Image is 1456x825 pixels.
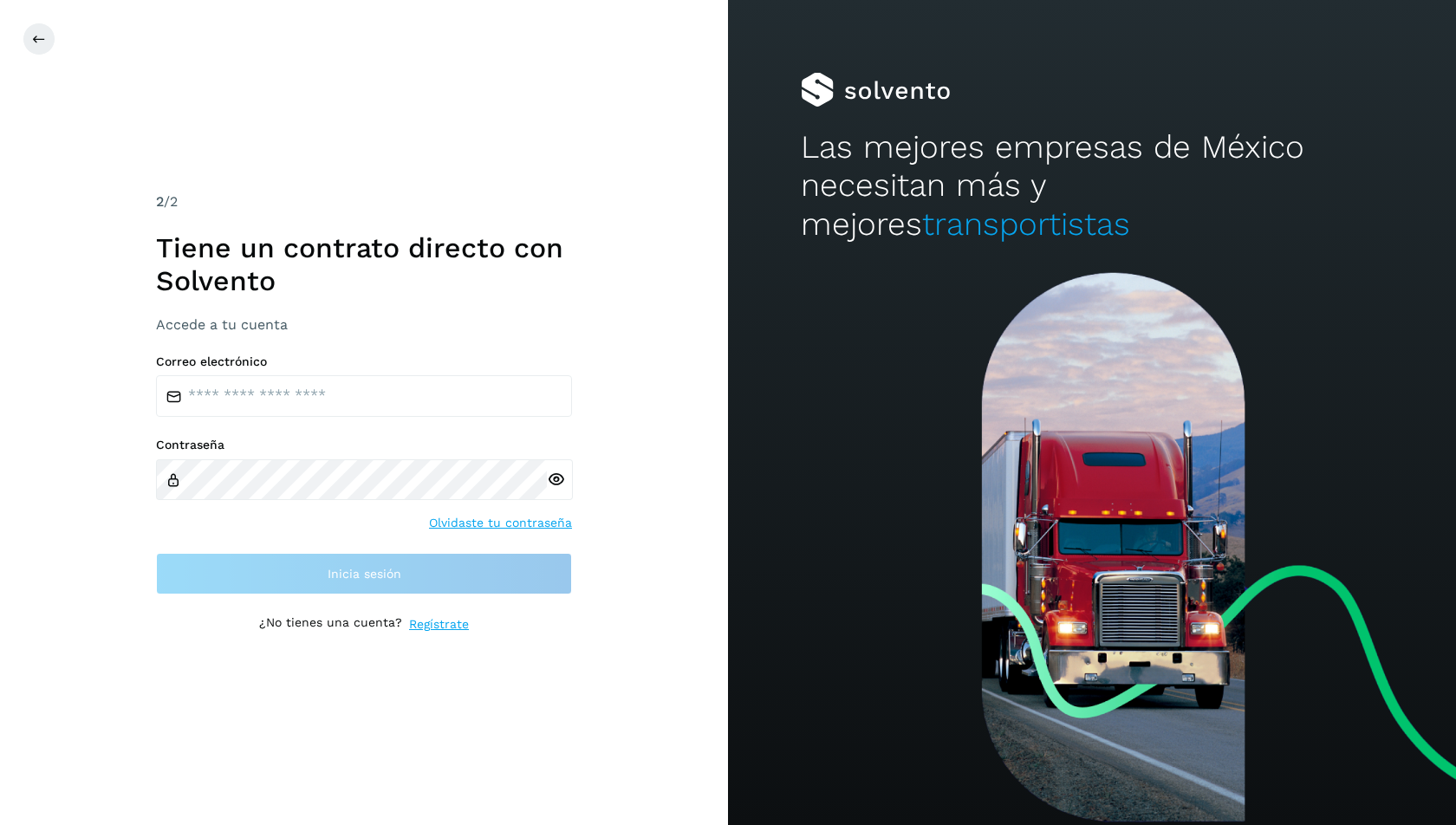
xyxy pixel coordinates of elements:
p: ¿No tienes una cuenta? [259,615,402,633]
button: Inicia sesión [156,553,572,594]
span: transportistas [922,205,1130,243]
h1: Tiene un contrato directo con Solvento [156,231,572,298]
a: Regístrate [409,615,469,633]
label: Contraseña [156,438,572,452]
span: Inicia sesión [328,568,401,580]
span: 2 [156,193,164,210]
h3: Accede a tu cuenta [156,316,572,333]
h2: Las mejores empresas de México necesitan más y mejores [801,128,1383,244]
label: Correo electrónico [156,354,572,369]
div: /2 [156,192,572,212]
a: Olvidaste tu contraseña [429,514,572,532]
